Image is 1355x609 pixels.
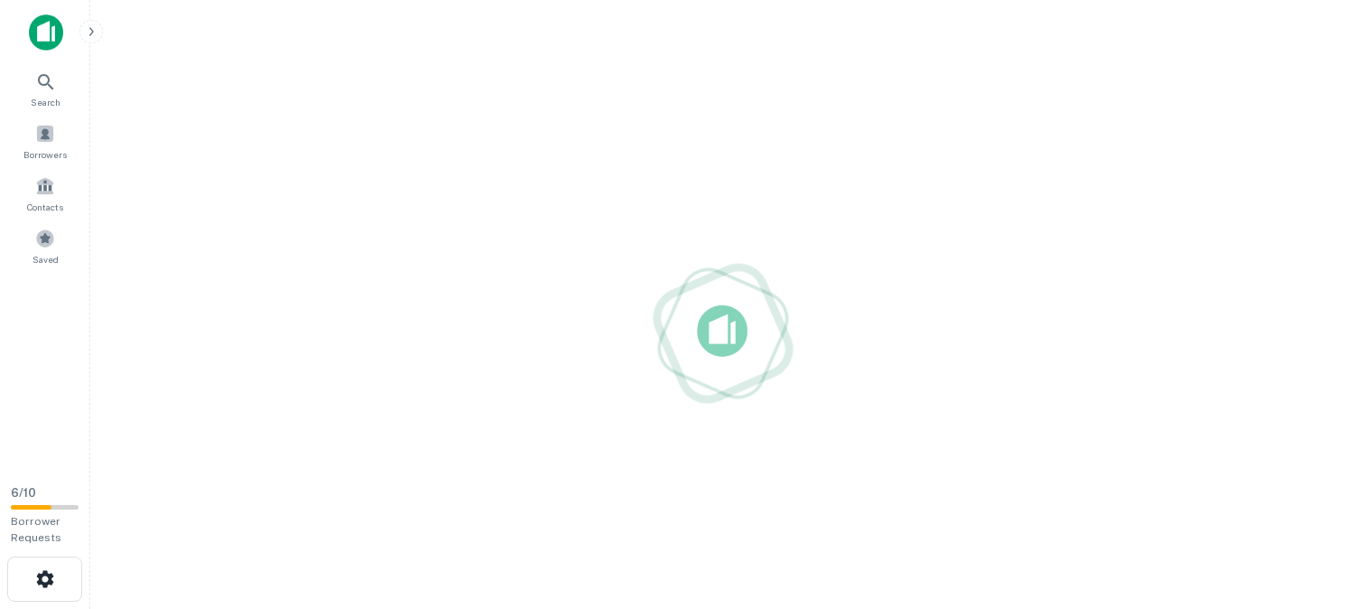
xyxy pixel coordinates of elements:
[32,252,59,267] span: Saved
[31,95,60,109] span: Search
[11,515,61,544] span: Borrower Requests
[23,147,67,162] span: Borrowers
[27,200,63,214] span: Contacts
[11,486,36,500] span: 6 / 10
[5,221,85,270] a: Saved
[29,14,63,51] img: capitalize-icon.png
[5,64,85,113] a: Search
[5,169,85,218] a: Contacts
[5,117,85,165] a: Borrowers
